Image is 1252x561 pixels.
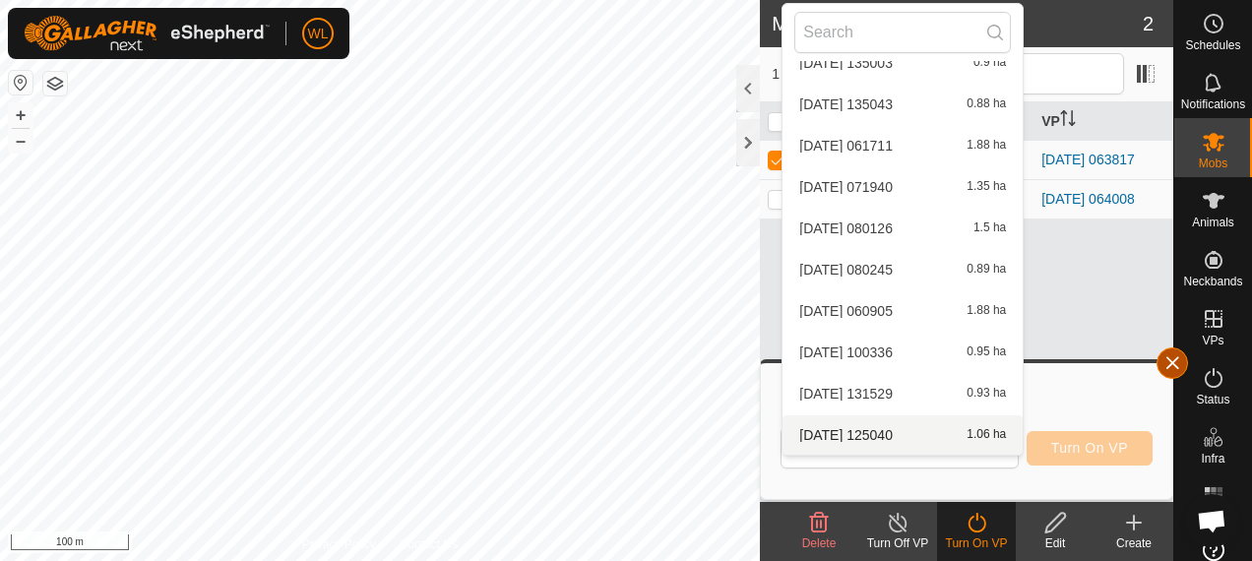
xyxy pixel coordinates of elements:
span: [DATE] 135043 [799,97,893,111]
span: Turn On VP [1051,440,1128,456]
span: Delete [802,536,837,550]
span: 0.9 ha [973,56,1006,70]
span: 0.89 ha [967,263,1006,277]
div: Edit [1016,534,1095,552]
span: Mobs [1199,157,1227,169]
li: 2025-08-17 135043 [782,85,1023,124]
span: 0.95 ha [967,345,1006,359]
span: [DATE] 071940 [799,180,893,194]
span: Heatmap [1189,512,1237,524]
button: Map Layers [43,72,67,95]
button: Turn On VP [1027,431,1153,466]
span: 1.5 ha [973,221,1006,235]
input: Search [794,12,1011,53]
span: 1.06 ha [967,428,1006,442]
li: 2025-08-30 125040 [782,415,1023,455]
span: [DATE] 080245 [799,263,893,277]
span: [DATE] 100336 [799,345,893,359]
a: [DATE] 063817 [1041,152,1135,167]
span: Schedules [1185,39,1240,51]
button: – [9,129,32,153]
li: 2025-08-25 060905 [782,291,1023,331]
span: Infra [1201,453,1224,465]
li: 2025-08-28 131529 [782,374,1023,413]
p-sorticon: Activate to sort [1060,113,1076,129]
li: 2025-08-23 080245 [782,250,1023,289]
span: 1.88 ha [967,304,1006,318]
div: Turn Off VP [858,534,937,552]
li: 2025-08-23 080126 [782,209,1023,248]
a: Privacy Policy [302,535,376,553]
button: Reset Map [9,71,32,94]
li: 2025-08-28 100336 [782,333,1023,372]
a: Contact Us [400,535,458,553]
span: [DATE] 060905 [799,304,893,318]
span: Notifications [1181,98,1245,110]
span: 1 selected [772,64,885,85]
span: 1.88 ha [967,139,1006,153]
li: 2025-08-17 135003 [782,43,1023,83]
span: [DATE] 125040 [799,428,893,442]
a: [DATE] 064008 [1041,191,1135,207]
h2: Mobs [772,12,1143,35]
span: [DATE] 061711 [799,139,893,153]
span: [DATE] 135003 [799,56,893,70]
img: Gallagher Logo [24,16,270,51]
span: VPs [1202,335,1223,346]
span: 1.35 ha [967,180,1006,194]
span: Animals [1192,217,1234,228]
span: Neckbands [1183,276,1242,287]
span: WL [308,24,329,44]
li: 2025-08-21 071940 [782,167,1023,207]
span: [DATE] 131529 [799,387,893,401]
th: VP [1033,102,1173,141]
div: Create [1095,534,1173,552]
li: 2025-08-19 061711 [782,126,1023,165]
span: Status [1196,394,1229,405]
span: 0.93 ha [967,387,1006,401]
div: Turn On VP [937,534,1016,552]
span: 2 [1143,9,1154,38]
span: [DATE] 080126 [799,221,893,235]
span: 0.88 ha [967,97,1006,111]
div: Open chat [1185,494,1238,547]
button: + [9,103,32,127]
